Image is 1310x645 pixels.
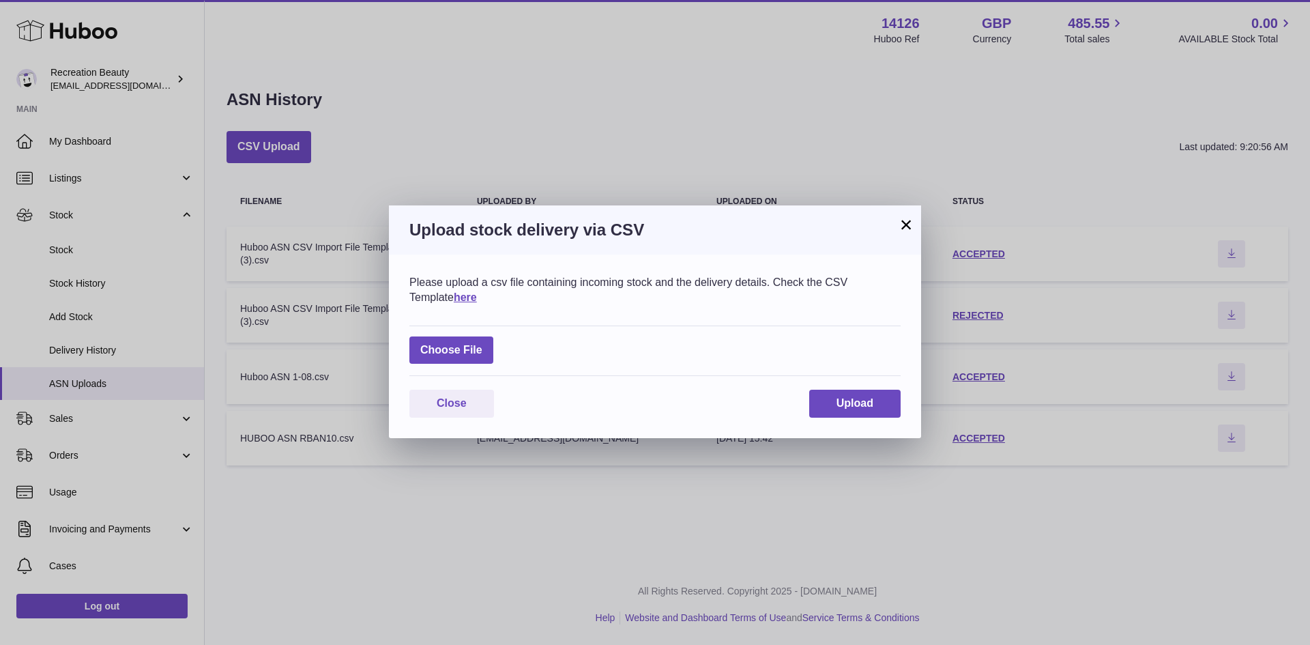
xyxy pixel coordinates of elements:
span: Upload [836,397,873,409]
span: Close [437,397,467,409]
button: × [898,216,914,233]
span: Choose File [409,336,493,364]
a: here [454,291,477,303]
div: Please upload a csv file containing incoming stock and the delivery details. Check the CSV Template [409,275,901,304]
button: Close [409,390,494,418]
h3: Upload stock delivery via CSV [409,219,901,241]
button: Upload [809,390,901,418]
